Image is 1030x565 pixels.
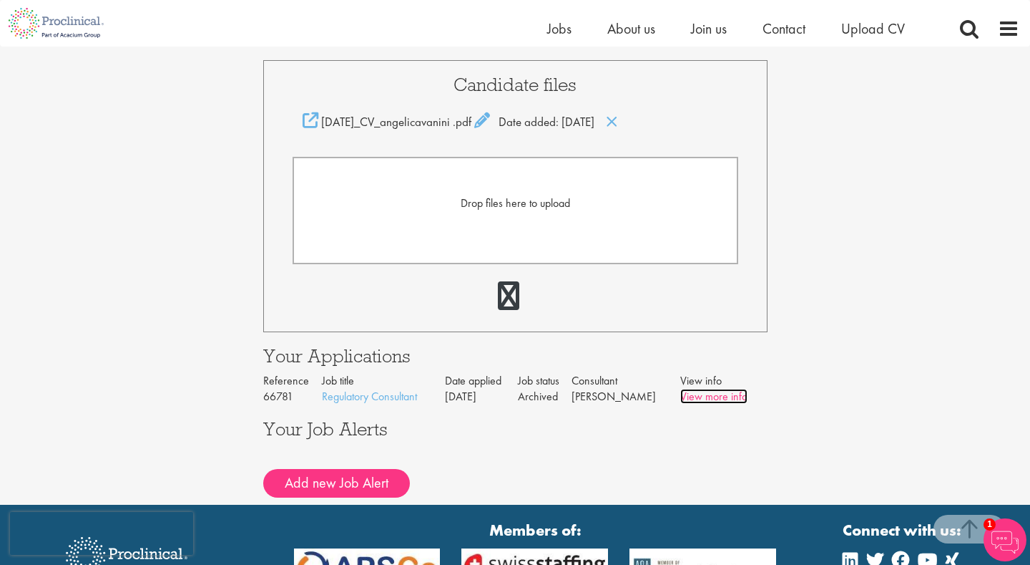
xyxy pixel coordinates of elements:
[572,389,680,405] td: [PERSON_NAME]
[518,389,572,405] td: Archived
[263,347,767,365] h3: Your Applications
[293,75,738,94] h3: Candidate files
[322,389,417,404] a: Regulatory Consultant
[321,114,450,130] span: [DATE]_CV_angelicavanini
[841,19,905,38] a: Upload CV
[984,518,996,531] span: 1
[607,19,655,38] a: About us
[843,519,964,541] strong: Connect with us:
[680,373,767,390] th: View info
[10,512,193,555] iframe: reCAPTCHA
[294,519,777,541] strong: Members of:
[984,518,1026,561] img: Chatbot
[322,373,445,390] th: Job title
[518,373,572,390] th: Job status
[263,373,323,390] th: Reference
[762,19,805,38] a: Contact
[293,112,738,130] div: Date added: [DATE]
[445,389,518,405] td: [DATE]
[445,373,518,390] th: Date applied
[263,420,767,438] h3: Your Job Alerts
[680,389,747,404] a: View more info
[453,114,471,130] span: .pdf
[547,19,572,38] a: Jobs
[691,19,727,38] a: Join us
[263,469,410,498] button: Add new Job Alert
[572,373,680,390] th: Consultant
[263,389,323,405] td: 66781
[461,195,570,211] span: Drop files here to upload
